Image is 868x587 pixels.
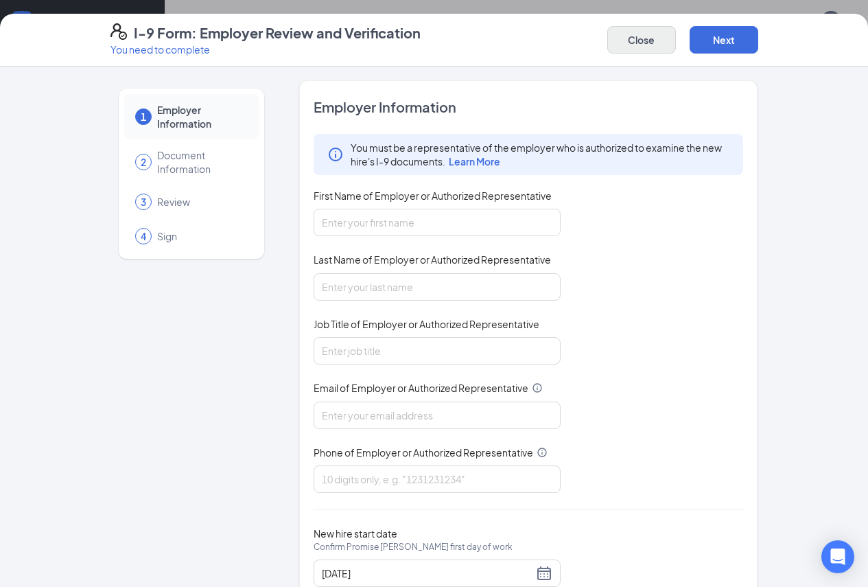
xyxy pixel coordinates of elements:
span: Last Name of Employer or Authorized Representative [314,253,551,266]
input: Enter job title [314,337,561,365]
svg: FormI9EVerifyIcon [110,23,127,40]
span: Document Information [157,148,245,176]
span: 4 [141,229,146,243]
span: Job Title of Employer or Authorized Representative [314,317,539,331]
input: Enter your last name [314,273,561,301]
span: Employer Information [314,97,744,117]
span: Confirm Promise [PERSON_NAME] first day of work [314,540,513,554]
button: Close [607,26,676,54]
span: Review [157,195,245,209]
span: 1 [141,110,146,124]
svg: Info [327,146,344,163]
span: Learn More [449,155,500,168]
input: 10 digits only, e.g. "1231231234" [314,465,561,493]
span: 2 [141,155,146,169]
span: 3 [141,195,146,209]
p: You need to complete [110,43,421,56]
span: Sign [157,229,245,243]
svg: Info [537,447,548,458]
button: Next [690,26,758,54]
input: 08/27/2025 [322,566,533,581]
h4: I-9 Form: Employer Review and Verification [134,23,421,43]
span: You must be a representative of the employer who is authorized to examine the new hire's I-9 docu... [351,141,730,168]
input: Enter your first name [314,209,561,236]
span: First Name of Employer or Authorized Representative [314,189,552,203]
input: Enter your email address [314,402,561,429]
span: Email of Employer or Authorized Representative [314,381,528,395]
svg: Info [532,382,543,393]
a: Learn More [445,155,500,168]
span: Employer Information [157,103,245,130]
span: New hire start date [314,527,513,568]
div: Open Intercom Messenger [821,540,854,573]
span: Phone of Employer or Authorized Representative [314,446,533,459]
